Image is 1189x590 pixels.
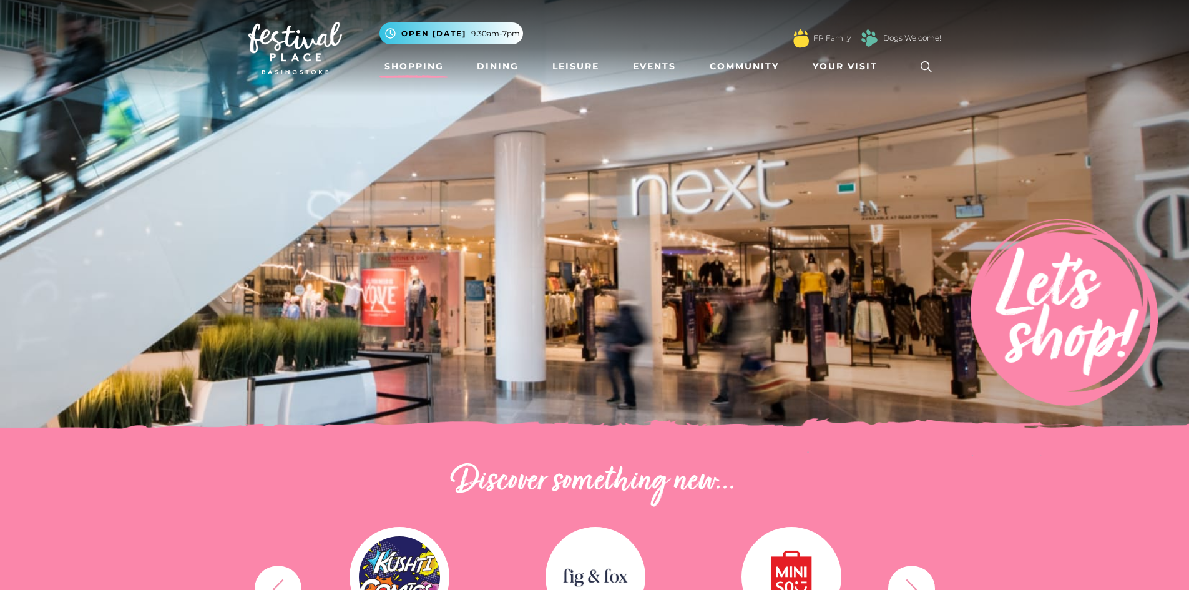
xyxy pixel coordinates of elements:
h2: Discover something new... [248,462,941,502]
a: Dogs Welcome! [883,32,941,44]
a: Shopping [379,55,449,78]
a: FP Family [813,32,851,44]
span: Your Visit [813,60,878,73]
span: 9.30am-7pm [471,28,520,39]
a: Events [628,55,681,78]
a: Dining [472,55,524,78]
span: Open [DATE] [401,28,466,39]
a: Community [705,55,784,78]
button: Open [DATE] 9.30am-7pm [379,22,523,44]
img: Festival Place Logo [248,22,342,74]
a: Leisure [547,55,604,78]
a: Your Visit [808,55,889,78]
